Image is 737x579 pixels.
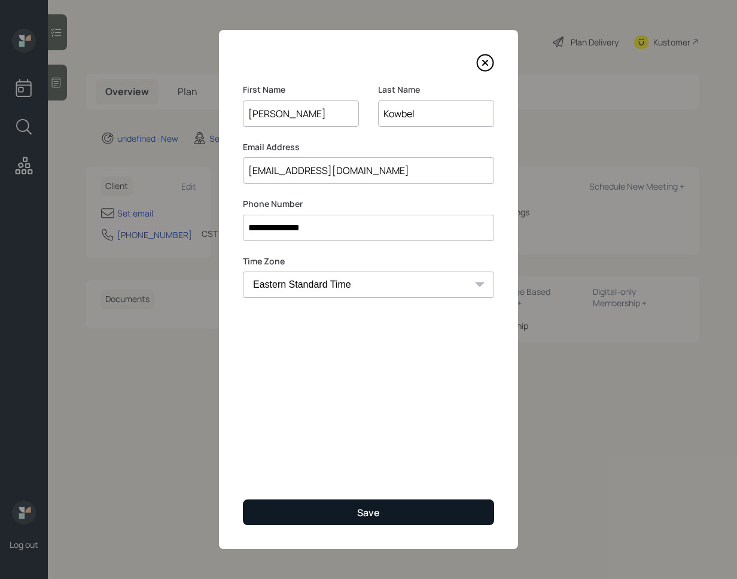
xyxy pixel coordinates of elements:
div: Save [357,506,380,519]
label: Time Zone [243,255,494,267]
label: First Name [243,84,359,96]
button: Save [243,499,494,525]
label: Last Name [378,84,494,96]
label: Email Address [243,141,494,153]
label: Phone Number [243,198,494,210]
